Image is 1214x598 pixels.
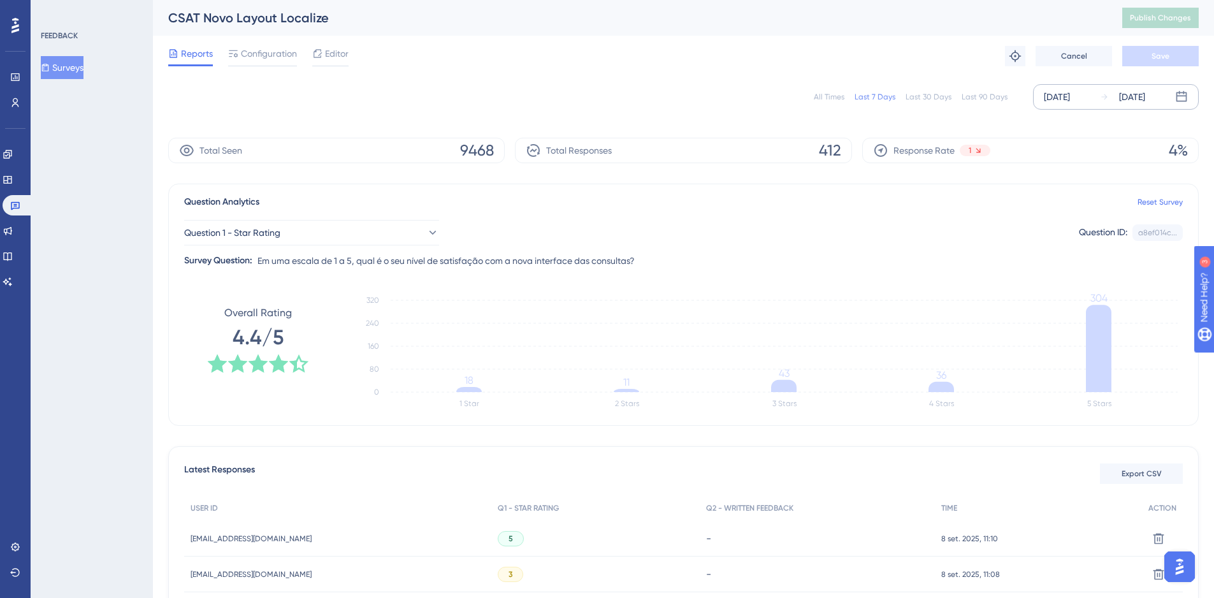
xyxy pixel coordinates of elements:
span: 4% [1169,140,1188,161]
div: Last 30 Days [906,92,951,102]
text: 2 Stars [615,399,639,408]
span: Q1 - STAR RATING [498,503,559,513]
span: [EMAIL_ADDRESS][DOMAIN_NAME] [191,569,312,580]
tspan: 320 [366,296,379,305]
div: Last 7 Days [855,92,895,102]
div: [DATE] [1044,89,1070,105]
tspan: 36 [936,369,946,381]
tspan: 304 [1090,292,1108,304]
span: [EMAIL_ADDRESS][DOMAIN_NAME] [191,534,312,544]
div: - [706,568,929,580]
tspan: 11 [623,376,630,388]
span: Question Analytics [184,194,259,210]
div: Question ID: [1079,224,1127,241]
span: USER ID [191,503,218,513]
text: 5 Stars [1087,399,1111,408]
button: Publish Changes [1122,8,1199,28]
span: Latest Responses [184,462,255,485]
div: 3 [89,6,92,17]
tspan: 18 [465,374,473,386]
text: 4 Stars [929,399,954,408]
span: Cancel [1061,51,1087,61]
span: Configuration [241,46,297,61]
span: 4.4/5 [233,323,284,351]
span: 5 [509,534,513,544]
span: 8 set. 2025, 11:10 [941,534,998,544]
span: Overall Rating [224,305,292,321]
span: Reports [181,46,213,61]
button: Export CSV [1100,463,1183,484]
div: - [706,532,929,544]
tspan: 43 [779,367,790,379]
span: Total Seen [199,143,242,158]
span: Editor [325,46,349,61]
span: Em uma escala de 1 a 5, qual é o seu nível de satisfação com a nova interface das consultas? [257,253,635,268]
text: 1 Star [459,399,479,408]
div: Survey Question: [184,253,252,268]
span: Need Help? [30,3,80,18]
tspan: 80 [370,365,379,374]
div: All Times [814,92,844,102]
div: CSAT Novo Layout Localize [168,9,1090,27]
span: 9468 [460,140,494,161]
span: Save [1152,51,1169,61]
span: Total Responses [546,143,612,158]
span: Publish Changes [1130,13,1191,23]
div: Last 90 Days [962,92,1008,102]
span: 8 set. 2025, 11:08 [941,569,1000,580]
span: ACTION [1148,503,1176,513]
div: a8ef014c... [1138,228,1177,238]
span: Question 1 - Star Rating [184,225,280,240]
tspan: 160 [368,342,379,351]
span: Q2 - WRITTEN FEEDBACK [706,503,793,513]
tspan: 0 [374,388,379,397]
a: Reset Survey [1138,197,1183,207]
button: Cancel [1036,46,1112,66]
div: [DATE] [1119,89,1145,105]
span: Export CSV [1122,469,1162,479]
span: Response Rate [893,143,955,158]
span: 412 [819,140,841,161]
span: 3 [509,569,512,580]
div: FEEDBACK [41,31,78,41]
span: TIME [941,503,957,513]
button: Question 1 - Star Rating [184,220,439,245]
button: Save [1122,46,1199,66]
tspan: 240 [366,319,379,328]
text: 3 Stars [772,399,797,408]
iframe: UserGuiding AI Assistant Launcher [1160,548,1199,586]
button: Surveys [41,56,83,79]
span: 1 [969,145,971,156]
